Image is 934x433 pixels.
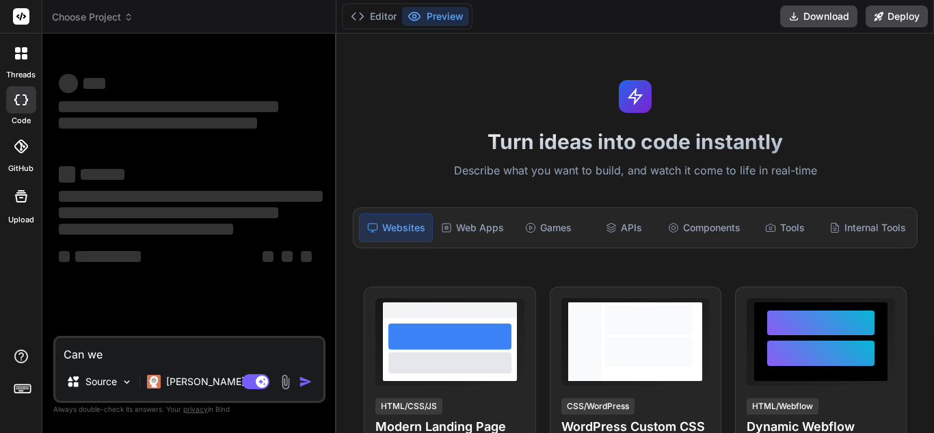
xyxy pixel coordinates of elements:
[81,169,124,180] span: ‌
[345,162,926,180] p: Describe what you want to build, and watch it come to life in real-time
[375,398,442,415] div: HTML/CSS/JS
[59,166,75,183] span: ‌
[59,207,278,218] span: ‌
[263,251,273,262] span: ‌
[345,129,926,154] h1: Turn ideas into code instantly
[345,7,402,26] button: Editor
[52,10,133,24] span: Choose Project
[512,213,585,242] div: Games
[747,398,818,415] div: HTML/Webflow
[8,214,34,226] label: Upload
[12,115,31,127] label: code
[824,213,911,242] div: Internal Tools
[8,163,34,174] label: GitHub
[561,398,635,415] div: CSS/WordPress
[301,251,312,262] span: ‌
[166,375,268,389] p: [PERSON_NAME] 4 S..
[436,213,509,242] div: Web Apps
[59,224,233,235] span: ‌
[183,405,208,413] span: privacy
[359,213,433,242] div: Websites
[53,403,325,416] p: Always double-check its answers. Your in Bind
[749,213,821,242] div: Tools
[278,374,293,390] img: attachment
[59,74,78,93] span: ‌
[83,78,105,89] span: ‌
[55,338,323,363] textarea: Can we
[299,375,312,389] img: icon
[75,251,141,262] span: ‌
[866,5,928,27] button: Deploy
[587,213,660,242] div: APIs
[780,5,857,27] button: Download
[59,251,70,262] span: ‌
[663,213,746,242] div: Components
[147,375,161,389] img: Claude 4 Sonnet
[59,118,257,129] span: ‌
[85,375,117,389] p: Source
[59,101,278,112] span: ‌
[6,69,36,81] label: threads
[121,376,133,388] img: Pick Models
[282,251,293,262] span: ‌
[59,191,323,202] span: ‌
[402,7,469,26] button: Preview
